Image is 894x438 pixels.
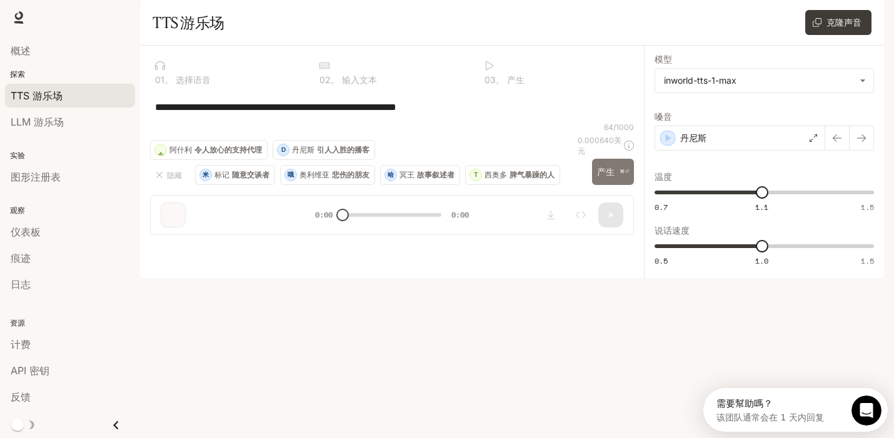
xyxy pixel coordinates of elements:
[214,170,229,179] font: 标记
[332,170,369,179] font: 悲伤的朋友
[485,170,507,179] font: 西奥多
[703,388,888,432] iframe: Intercom 实时聊天发现启动器
[232,170,269,179] font: 随意交谈者
[331,74,339,85] font: 。
[169,145,192,154] font: 阿什利
[655,111,672,122] font: 嗓音
[490,74,496,85] font: 3
[299,170,329,179] font: 奥利维亚
[380,165,460,185] button: 哈冥王故事叙述者
[195,165,275,185] button: 米标记随意交谈者
[655,256,668,266] font: 0.5
[485,74,490,85] font: 0
[680,132,706,143] font: 丹尼斯
[281,146,286,153] font: D
[417,170,455,179] font: 故事叙述者
[474,171,478,178] font: T
[592,159,634,184] button: 产生⌘⏎
[317,145,369,154] font: 引人入胜的播客
[203,171,209,178] font: 米
[655,202,668,212] font: 0.7
[861,256,874,266] font: 1.5
[755,256,768,266] font: 1.0
[167,171,182,180] font: 隐藏
[161,74,164,85] font: 1
[319,74,325,85] font: 0
[399,170,414,179] font: 冥王
[851,396,881,426] iframe: 对讲机实时聊天
[153,13,224,32] font: TTS 游乐场
[655,225,690,236] font: 说话速度
[176,74,211,85] font: 选择语音
[388,171,394,178] font: 哈
[655,54,672,64] font: 模型
[620,169,629,174] font: ⌘⏎
[280,165,375,185] button: 哦奥利维亚悲伤的朋友
[578,136,614,145] font: 0.000640
[597,166,615,177] font: 产生
[164,74,173,85] font: 。
[155,74,161,85] font: 0
[510,170,555,179] font: 脾气暴躁的人
[755,202,768,212] font: 1.1
[150,140,268,160] button: 一个阿什利令人放心的支持代理
[342,74,377,85] font: 输入文本
[655,69,873,92] div: inworld-tts-1-max
[805,10,871,35] button: 克隆声音
[194,145,262,154] font: 令人放心的支持代理
[861,202,874,212] font: 1.5
[465,165,560,185] button: T西奥多脾气暴躁的人
[604,122,634,132] font: 64/1000
[507,74,525,85] font: 产生
[496,74,505,85] font: 。
[826,17,861,27] font: 克隆声音
[292,145,314,154] font: 丹尼斯
[150,165,190,185] button: 隐藏
[664,75,736,86] font: inworld-tts-1-max
[655,171,672,182] font: 温度
[288,171,294,178] font: 哦
[325,74,331,85] font: 2
[273,140,375,160] button: D丹尼斯引人入胜的播客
